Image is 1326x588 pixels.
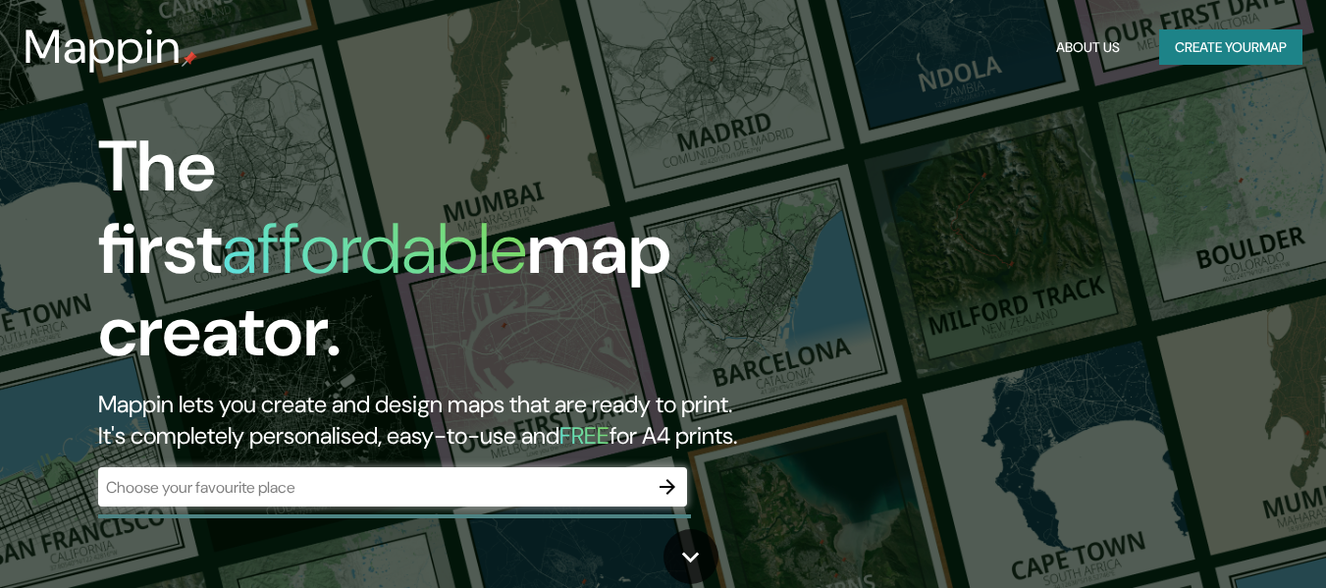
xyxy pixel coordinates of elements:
button: Create yourmap [1159,29,1302,66]
h1: affordable [222,203,527,294]
h3: Mappin [24,20,182,75]
button: About Us [1048,29,1128,66]
input: Choose your favourite place [98,476,648,499]
h1: The first map creator. [98,126,762,389]
img: mappin-pin [182,51,197,67]
h5: FREE [559,420,610,451]
h2: Mappin lets you create and design maps that are ready to print. It's completely personalised, eas... [98,389,762,452]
